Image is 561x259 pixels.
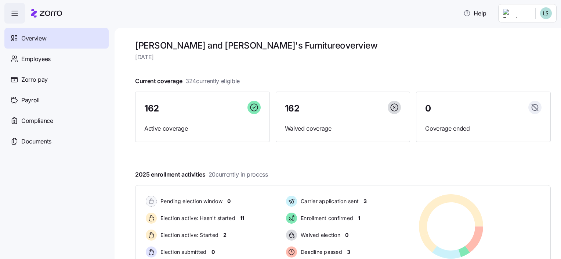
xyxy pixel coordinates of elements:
[4,110,109,131] a: Compliance
[158,198,222,205] span: Pending election window
[4,69,109,90] a: Zorro pay
[425,104,431,113] span: 0
[144,124,261,133] span: Active coverage
[135,77,240,86] span: Current coverage
[21,75,48,84] span: Zorro pay
[298,248,342,256] span: Deadline passed
[158,214,235,222] span: Election active: Hasn't started
[223,231,227,239] span: 2
[463,9,486,18] span: Help
[21,116,53,125] span: Compliance
[457,6,492,21] button: Help
[345,231,348,239] span: 0
[21,137,51,146] span: Documents
[347,248,350,256] span: 3
[21,96,40,105] span: Payroll
[21,54,51,64] span: Employees
[4,49,109,69] a: Employees
[158,248,207,256] span: Election submitted
[358,214,360,222] span: 1
[285,124,401,133] span: Waived coverage
[135,53,551,62] span: [DATE]
[185,77,240,86] span: 324 currently eligible
[540,7,552,19] img: d552751acb159096fc10a5bc90168bac
[4,28,109,49] a: Overview
[4,131,109,152] a: Documents
[298,214,353,222] span: Enrollment confirmed
[298,231,340,239] span: Waived election
[209,170,268,179] span: 20 currently in process
[298,198,359,205] span: Carrier application sent
[135,170,268,179] span: 2025 enrollment activities
[285,104,300,113] span: 162
[21,34,46,43] span: Overview
[4,90,109,110] a: Payroll
[158,231,218,239] span: Election active: Started
[503,9,529,18] img: Employer logo
[363,198,367,205] span: 3
[144,104,159,113] span: 162
[211,248,215,256] span: 0
[425,124,542,133] span: Coverage ended
[135,40,551,51] h1: [PERSON_NAME] and [PERSON_NAME]'s Furniture overview
[240,214,244,222] span: 11
[227,198,231,205] span: 0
